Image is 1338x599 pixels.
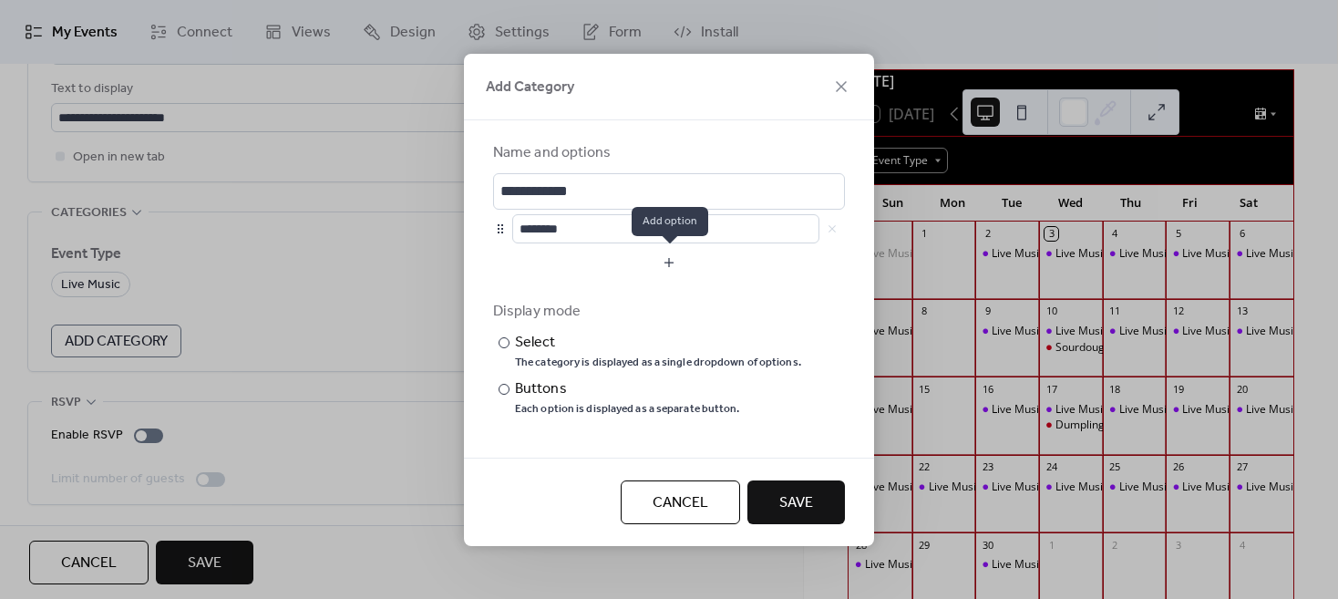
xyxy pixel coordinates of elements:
div: Buttons [515,378,736,400]
div: The category is displayed as a single dropdown of options. [515,356,801,370]
div: Name and options [493,142,841,164]
button: Save [747,480,845,524]
div: Display mode [493,301,841,323]
button: Cancel [621,480,740,524]
span: Cancel [653,492,708,514]
div: Each option is displayed as a separate button. [515,402,740,417]
span: Add option [632,207,708,236]
span: Add Category [486,77,574,98]
span: Save [779,492,813,514]
div: Select [515,332,798,354]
